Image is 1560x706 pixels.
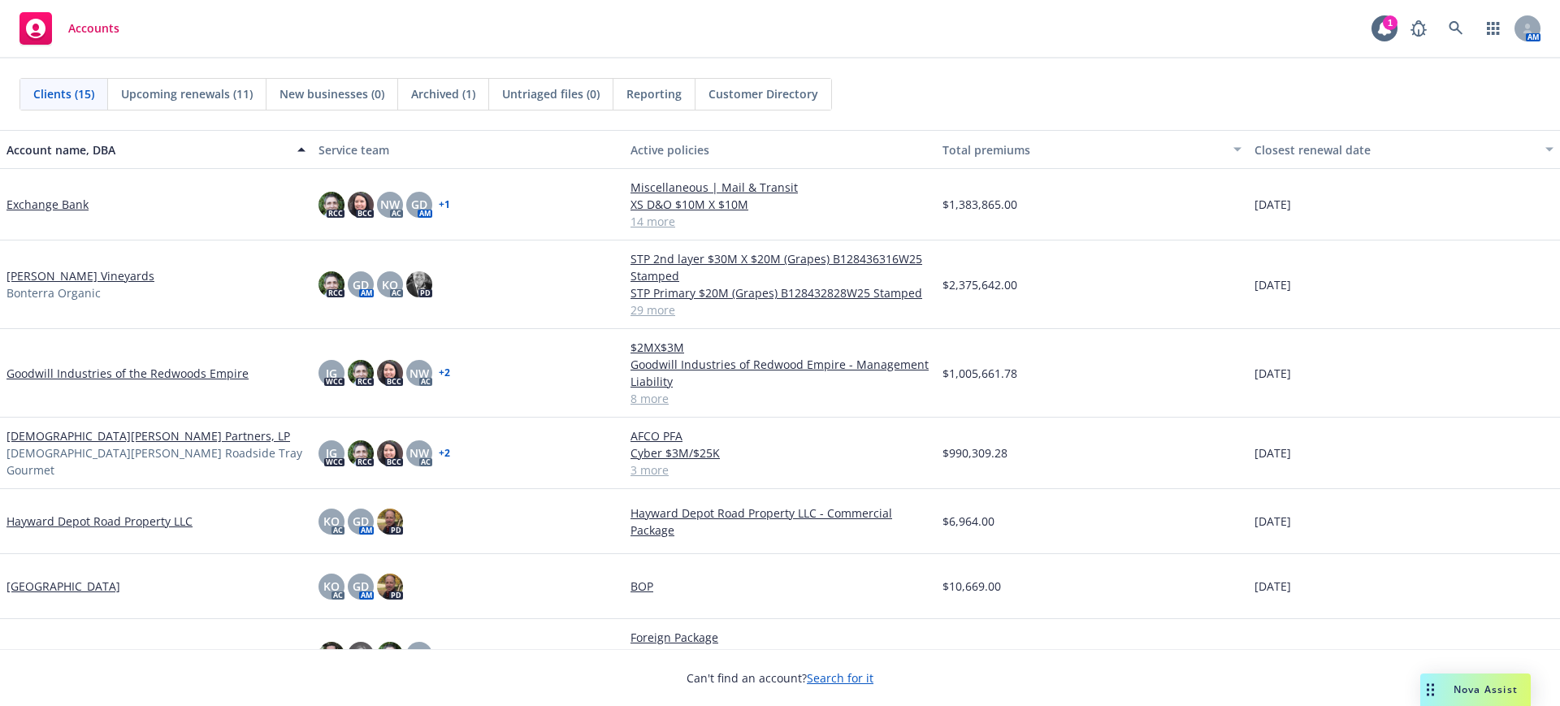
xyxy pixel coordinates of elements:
div: Account name, DBA [6,141,288,158]
span: KO [323,513,340,530]
a: Exchange Bank [6,196,89,213]
span: Untriaged files (0) [502,85,600,102]
a: Foreign Package [630,629,929,646]
a: STP Primary $20M (Grapes) B128432828W25 Stamped [630,284,929,301]
img: photo [377,509,403,535]
img: photo [377,574,403,600]
span: [DATE] [1254,196,1291,213]
span: Upcoming renewals (11) [121,85,253,102]
a: STP 2nd layer $30M X $20M (Grapes) B128436316W25 Stamped [630,250,929,284]
img: photo [318,192,344,218]
a: Hayward Depot Road Property LLC - Commercial Package [630,505,929,539]
span: $1,372,362.00 [942,646,1017,663]
span: [DATE] [1254,578,1291,595]
span: Can't find an account? [687,669,873,687]
img: photo [406,271,432,297]
a: Accounts [13,6,126,51]
button: Active policies [624,130,936,169]
a: Auto Composite Rated [630,646,929,663]
div: 1 [1383,15,1397,30]
a: [PERSON_NAME] Wine Estates LLC [6,646,193,663]
button: Nova Assist [1420,674,1531,706]
div: Drag to move [1420,674,1441,706]
a: [DEMOGRAPHIC_DATA][PERSON_NAME] Partners, LP [6,427,290,444]
span: New businesses (0) [279,85,384,102]
span: Reporting [626,85,682,102]
a: 8 more [630,390,929,407]
img: photo [318,642,344,668]
span: [DATE] [1254,646,1291,663]
span: NW [380,196,400,213]
a: 29 more [630,301,929,318]
a: AFCO PFA [630,427,929,444]
a: Search [1440,12,1472,45]
div: Closest renewal date [1254,141,1536,158]
span: KO [382,276,398,293]
img: photo [377,642,403,668]
a: Cyber $3M/$25K [630,444,929,461]
span: Clients (15) [33,85,94,102]
span: Archived (1) [411,85,475,102]
a: BOP [630,578,929,595]
span: $6,964.00 [942,513,994,530]
a: Miscellaneous | Mail & Transit [630,179,929,196]
span: $990,309.28 [942,444,1007,461]
span: $10,669.00 [942,578,1001,595]
img: photo [348,642,374,668]
a: + 2 [439,368,450,378]
span: GD [353,578,369,595]
button: Service team [312,130,624,169]
span: Nova Assist [1454,682,1518,696]
span: NW [409,365,429,382]
span: [DATE] [1254,276,1291,293]
button: Total premiums [936,130,1248,169]
span: GD [353,513,369,530]
span: [DEMOGRAPHIC_DATA][PERSON_NAME] Roadside Tray Gourmet [6,444,305,479]
a: [GEOGRAPHIC_DATA] [6,578,120,595]
img: photo [377,440,403,466]
span: NW [409,444,429,461]
a: 14 more [630,213,929,230]
span: JG [326,444,337,461]
button: Closest renewal date [1248,130,1560,169]
span: [DATE] [1254,444,1291,461]
span: $1,383,865.00 [942,196,1017,213]
a: Goodwill Industries of Redwood Empire - Management Liability [630,356,929,390]
span: GD [411,196,427,213]
span: JG [326,365,337,382]
span: Bonterra Organic [6,284,101,301]
span: KO [323,578,340,595]
a: [PERSON_NAME] Vineyards [6,267,154,284]
img: photo [348,192,374,218]
a: Goodwill Industries of the Redwoods Empire [6,365,249,382]
a: + 2 [439,448,450,458]
span: [DATE] [1254,365,1291,382]
div: Active policies [630,141,929,158]
a: Report a Bug [1402,12,1435,45]
span: Customer Directory [708,85,818,102]
img: photo [348,360,374,386]
div: Service team [318,141,617,158]
span: [DATE] [1254,513,1291,530]
img: photo [348,440,374,466]
a: $2MX$3M [630,339,929,356]
a: XS D&O $10M X $10M [630,196,929,213]
span: Accounts [68,22,119,35]
a: + 1 [439,200,450,210]
img: photo [318,271,344,297]
img: photo [377,360,403,386]
a: 3 more [630,461,929,479]
span: $2,375,642.00 [942,276,1017,293]
a: Switch app [1477,12,1510,45]
span: GD [353,276,369,293]
a: Hayward Depot Road Property LLC [6,513,193,530]
a: Search for it [807,670,873,686]
div: Total premiums [942,141,1224,158]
